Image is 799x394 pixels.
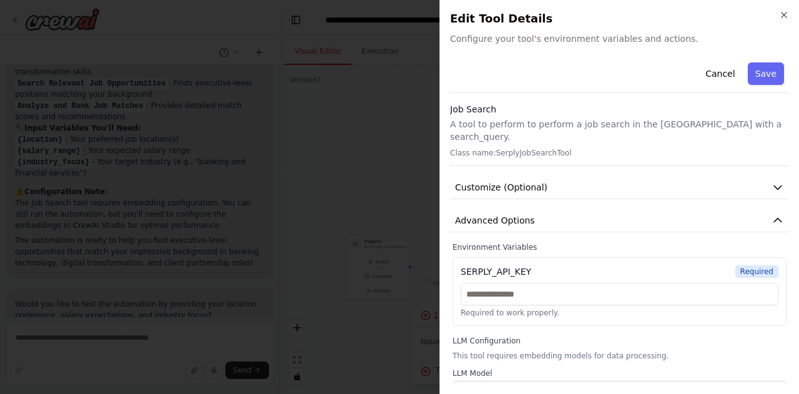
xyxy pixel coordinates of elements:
span: Configure your tool's environment variables and actions. [450,32,789,45]
p: This tool requires embedding models for data processing. [453,351,787,361]
label: LLM Configuration [453,336,787,346]
button: Advanced Options [450,209,789,232]
label: LLM Model [453,368,787,378]
button: Customize (Optional) [450,176,789,199]
button: Save [748,62,784,85]
p: Class name: SerplyJobSearchTool [450,148,789,158]
p: Required to work properly. [461,308,778,318]
div: SERPLY_API_KEY [461,265,531,278]
label: Environment Variables [453,242,787,252]
span: Customize (Optional) [455,181,547,194]
p: A tool to perform to perform a job search in the [GEOGRAPHIC_DATA] with a search_query. [450,118,789,143]
span: Advanced Options [455,214,535,227]
h2: Edit Tool Details [450,10,789,27]
span: Required [735,265,778,278]
h3: Job Search [450,103,789,116]
button: Cancel [698,62,742,85]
